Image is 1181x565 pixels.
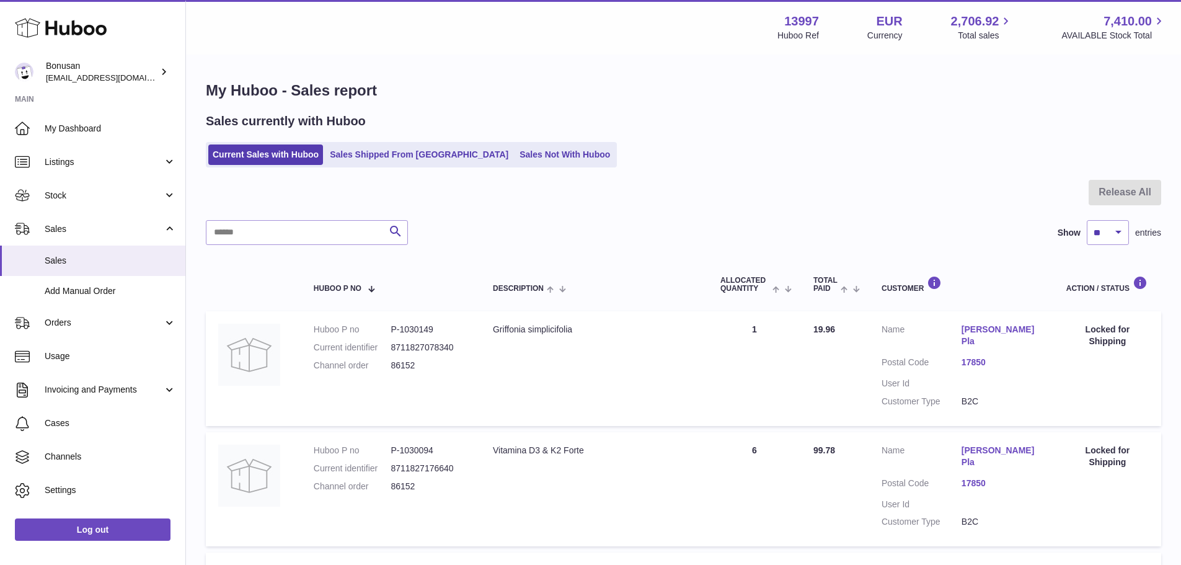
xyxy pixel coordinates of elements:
span: Sales [45,223,163,235]
a: Current Sales with Huboo [208,145,323,165]
div: Locked for Shipping [1066,445,1149,468]
img: no-photo.jpg [218,324,280,386]
dd: B2C [962,396,1042,407]
span: 2,706.92 [951,13,999,30]
strong: EUR [876,13,902,30]
span: Sales [45,255,176,267]
div: Action / Status [1066,276,1149,293]
span: My Dashboard [45,123,176,135]
span: 7,410.00 [1104,13,1152,30]
dt: Current identifier [314,463,391,474]
dt: Postal Code [882,357,962,371]
div: Customer [882,276,1042,293]
dt: Customer Type [882,516,962,528]
dd: B2C [962,516,1042,528]
dt: Channel order [314,481,391,492]
dt: Name [882,445,962,471]
span: Invoicing and Payments [45,384,163,396]
a: 17850 [962,357,1042,368]
a: Sales Shipped From [GEOGRAPHIC_DATA] [325,145,513,165]
span: Usage [45,350,176,362]
dd: 86152 [391,481,468,492]
span: Stock [45,190,163,202]
img: no-photo.jpg [218,445,280,507]
span: [EMAIL_ADDRESS][DOMAIN_NAME] [46,73,182,82]
a: [PERSON_NAME] Pla [962,445,1042,468]
dt: Postal Code [882,478,962,492]
span: entries [1135,227,1161,239]
dd: 8711827078340 [391,342,468,354]
dt: Customer Type [882,396,962,407]
label: Show [1058,227,1081,239]
img: internalAdmin-13997@internal.huboo.com [15,63,33,81]
div: Locked for Shipping [1066,324,1149,347]
dt: Huboo P no [314,445,391,456]
a: [PERSON_NAME] Pla [962,324,1042,347]
div: Currency [867,30,903,42]
span: Total paid [813,277,838,293]
div: Bonusan [46,60,157,84]
a: 2,706.92 Total sales [951,13,1014,42]
dd: P-1030149 [391,324,468,336]
span: Huboo P no [314,285,361,293]
dt: Name [882,324,962,350]
dd: 86152 [391,360,468,371]
span: ALLOCATED Quantity [720,277,769,293]
span: Listings [45,156,163,168]
td: 6 [708,432,801,546]
span: 99.78 [813,445,835,455]
span: Orders [45,317,163,329]
h2: Sales currently with Huboo [206,113,366,130]
a: Log out [15,518,170,541]
a: 17850 [962,478,1042,489]
dd: P-1030094 [391,445,468,456]
div: Vitamina D3 & K2 Forte [493,445,696,456]
span: Cases [45,417,176,429]
a: Sales Not With Huboo [515,145,614,165]
dt: User Id [882,378,962,389]
div: Griffonia simplicifolia [493,324,696,336]
span: Settings [45,484,176,496]
a: 7,410.00 AVAILABLE Stock Total [1061,13,1166,42]
dt: User Id [882,499,962,510]
div: Huboo Ref [777,30,819,42]
td: 1 [708,311,801,425]
dd: 8711827176640 [391,463,468,474]
dt: Channel order [314,360,391,371]
span: Add Manual Order [45,285,176,297]
span: AVAILABLE Stock Total [1061,30,1166,42]
dt: Huboo P no [314,324,391,336]
dt: Current identifier [314,342,391,354]
span: Total sales [958,30,1013,42]
span: Channels [45,451,176,463]
strong: 13997 [784,13,819,30]
h1: My Huboo - Sales report [206,81,1161,100]
span: Description [493,285,544,293]
span: 19.96 [813,324,835,334]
